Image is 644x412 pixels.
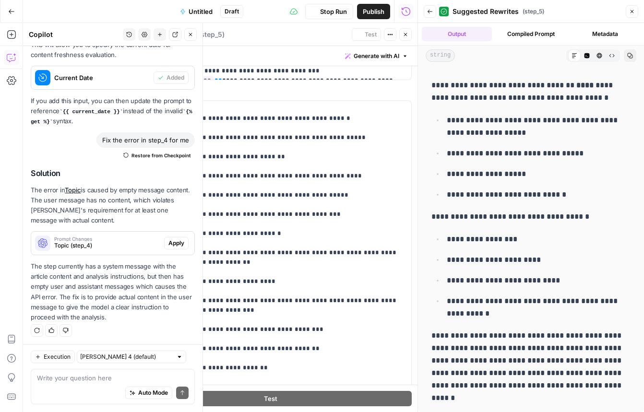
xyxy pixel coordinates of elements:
input: Claude Sonnet 4 (default) [80,352,172,362]
span: ( step_5 ) [198,30,225,39]
span: Execution [44,353,71,361]
span: Stop Run [320,7,347,16]
button: Compiled Prompt [496,27,566,41]
h2: Solution [31,169,195,178]
button: Test [352,28,381,41]
span: ( step_5 ) [523,7,544,16]
p: The step currently has a system message with the article content and analysis instructions, but t... [31,261,195,322]
span: Current Date [54,73,150,82]
button: Execution [31,351,75,363]
button: Generate with AI [341,50,412,62]
button: Untitled [174,4,218,19]
span: Generate with AI [354,52,399,60]
p: This will allow you to specify the current date for content freshness evaluation. [31,40,195,60]
button: Auto Mode [125,387,172,399]
span: Test [365,30,377,39]
button: Stop Run [305,4,353,19]
span: string [426,49,455,62]
div: Copilot [29,30,120,39]
div: Write your prompt [123,46,417,66]
span: Auto Mode [138,388,168,397]
button: Output [422,27,492,41]
button: Restore from Checkpoint [119,150,195,161]
label: Chat [129,88,412,97]
span: Test [264,394,277,403]
span: Added [167,73,184,82]
p: The error in is caused by empty message content. The user message has no content, which violates ... [31,185,195,226]
button: Publish [357,4,390,19]
button: Metadata [570,27,640,41]
button: Apply [164,237,189,249]
span: Prompt Changes [54,236,160,241]
code: {{ current_date }} [60,109,123,115]
span: Topic (step_4) [54,241,160,250]
span: Suggested Rewrites [453,7,519,16]
button: Test [129,391,412,406]
div: Fix the error in step_4 for me [96,132,195,148]
a: Topic [65,186,81,194]
span: Publish [363,7,384,16]
button: Added [154,71,189,84]
span: Draft [225,7,239,16]
p: If you add this input, you can then update the prompt to reference instead of the invalid syntax. [31,96,195,127]
span: Restore from Checkpoint [131,152,191,159]
span: Apply [168,239,184,247]
span: Untitled [189,7,213,16]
